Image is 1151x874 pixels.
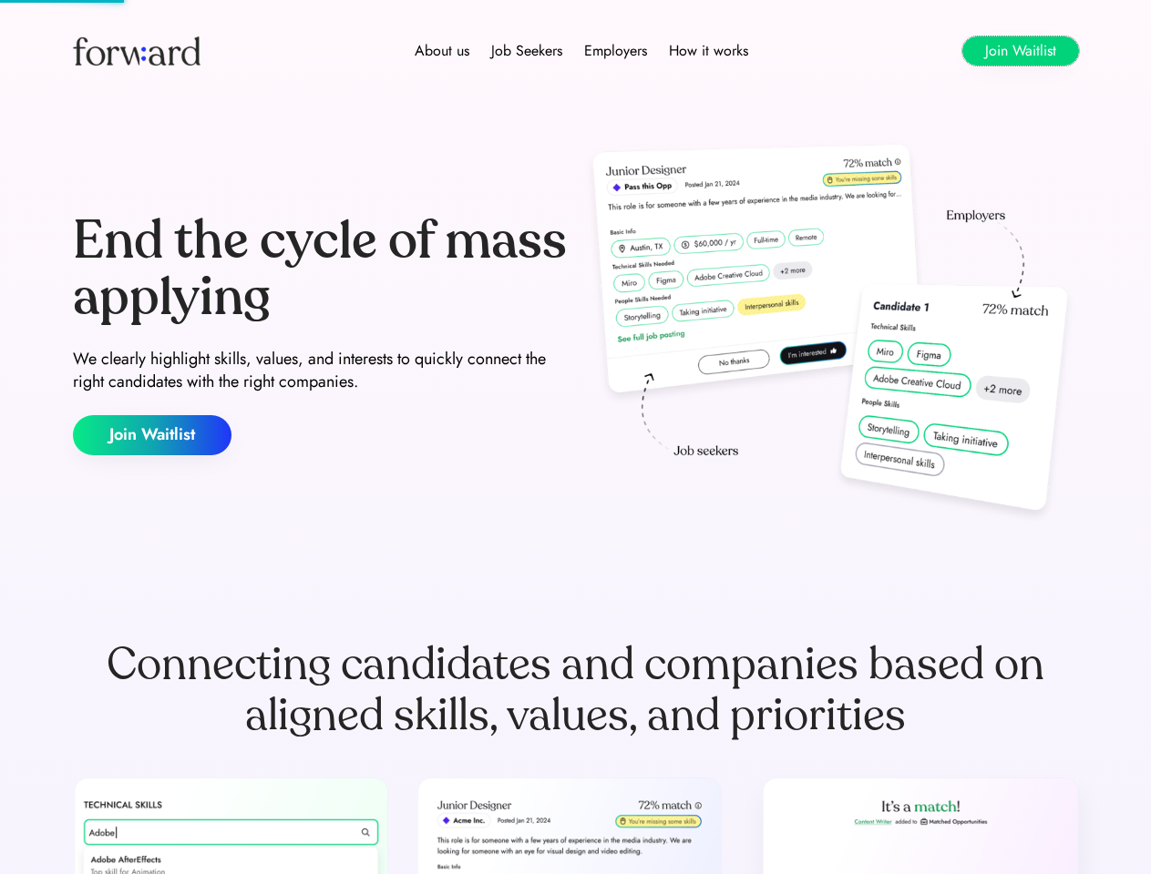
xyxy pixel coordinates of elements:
div: About us [415,40,469,62]
div: End the cycle of mass applying [73,213,569,325]
div: Employers [584,40,647,62]
div: How it works [669,40,748,62]
div: We clearly highlight skills, values, and interests to quickly connect the right candidates with t... [73,348,569,393]
div: Job Seekers [491,40,562,62]
img: Forward logo [73,36,200,66]
div: Connecting candidates and companies based on aligned skills, values, and priorities [73,639,1079,741]
button: Join Waitlist [73,415,231,455]
button: Join Waitlist [962,36,1079,66]
img: hero-image.png [583,138,1079,530]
